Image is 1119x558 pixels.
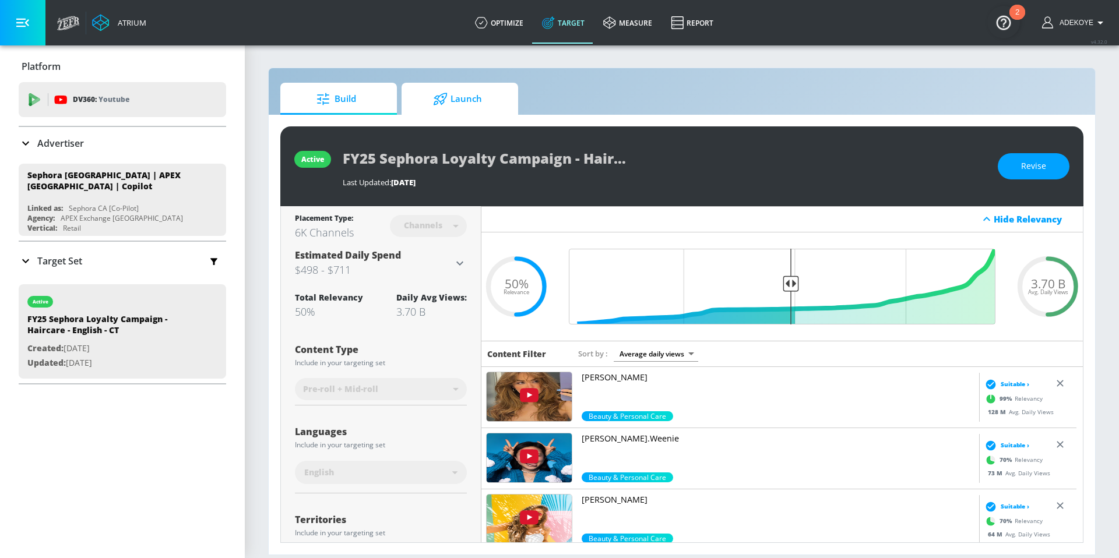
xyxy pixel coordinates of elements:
[982,529,1050,538] div: Avg. Daily Views
[982,407,1054,416] div: Avg. Daily Views
[982,468,1050,477] div: Avg. Daily Views
[505,277,529,289] span: 50%
[292,85,381,113] span: Build
[37,255,82,267] p: Target Set
[998,153,1069,179] button: Revise
[1000,517,1015,525] span: 70 %
[994,213,1076,225] div: Hide Relevancy
[582,472,673,482] div: 70.0%
[19,50,226,83] div: Platform
[1001,441,1029,450] span: Suitable ›
[304,467,334,478] span: English
[63,223,81,233] div: Retail
[295,427,467,436] div: Languages
[582,494,974,506] p: [PERSON_NAME]
[982,439,1029,451] div: Suitable ›
[614,346,698,362] div: Average daily views
[19,284,226,379] div: activeFY25 Sephora Loyalty Campaign - Haircare - English - CTCreated:[DATE]Updated:[DATE]
[988,468,1005,476] span: 73 M
[582,372,974,411] a: [PERSON_NAME]
[73,93,129,106] p: DV360:
[303,383,378,395] span: Pre-roll + Mid-roll
[301,154,324,164] div: active
[19,127,226,160] div: Advertiser
[481,206,1083,232] div: Hide Relevancy
[982,500,1029,512] div: Suitable ›
[27,342,64,354] span: Created:
[295,213,354,225] div: Placement Type:
[988,407,1009,415] span: 128 M
[27,357,66,368] span: Updated:
[987,6,1020,38] button: Open Resource Center, 2 new notifications
[295,359,467,366] div: Include in your targeting set
[295,529,467,536] div: Include in your targeting set
[33,299,48,305] div: active
[487,433,572,482] img: UUWc8CackfCo4q46FpEWBcPg
[27,213,55,223] div: Agency:
[27,203,63,213] div: Linked as:
[578,348,608,359] span: Sort by
[295,249,467,278] div: Estimated Daily Spend$498 - $711
[982,390,1043,407] div: Relevancy
[19,242,226,280] div: Target Set
[98,93,129,105] p: Youtube
[27,341,191,356] p: [DATE]
[413,85,502,113] span: Launch
[582,494,974,534] a: [PERSON_NAME]
[533,2,594,44] a: Target
[396,305,467,319] div: 3.70 B
[27,356,191,370] p: [DATE]
[69,203,139,213] div: Sephora CA [Co-Pilot]
[582,433,974,444] p: [PERSON_NAME].Weenie
[343,177,986,188] div: Last Updated:
[982,378,1029,390] div: Suitable ›
[295,442,467,448] div: Include in your targeting set
[582,534,673,543] div: 70.0%
[982,512,1043,529] div: Relevancy
[1055,19,1093,27] span: login as: adekoye.oladapo@zefr.com
[504,289,529,295] span: Relevance
[982,451,1043,468] div: Relevancy
[582,372,974,383] p: [PERSON_NAME]
[661,2,723,44] a: Report
[487,372,572,421] img: UUKX8qlNu2v4m0bCkhd7jicA
[582,411,673,421] div: 99.0%
[487,348,546,359] h6: Content Filter
[594,2,661,44] a: measure
[1000,394,1015,403] span: 99 %
[487,495,572,543] img: UUBLzhBiZVCy0MDyhv6rceJQ
[1015,12,1019,27] div: 2
[582,433,974,472] a: [PERSON_NAME].Weenie
[466,2,533,44] a: optimize
[27,313,191,341] div: FY25 Sephora Loyalty Campaign - Haircare - English - CT
[563,249,1001,324] input: Final Threshold
[396,292,467,303] div: Daily Avg Views:
[27,169,207,192] div: Sephora [GEOGRAPHIC_DATA] | APEX [GEOGRAPHIC_DATA] | Copilot
[295,292,363,303] div: Total Relevancy
[582,411,673,421] span: Beauty & Personal Care
[1091,38,1107,45] span: v 4.32.0
[398,220,448,230] div: Channels
[1042,16,1107,30] button: Adekoye
[582,534,673,543] span: Beauty & Personal Care
[295,515,467,524] div: Territories
[295,461,467,484] div: English
[1001,502,1029,511] span: Suitable ›
[1000,455,1015,464] span: 70 %
[27,223,57,233] div: Vertical:
[113,17,146,28] div: Atrium
[19,82,226,117] div: DV360: Youtube
[295,225,354,239] div: 6K Channels
[391,177,416,188] span: [DATE]
[1001,380,1029,389] span: Suitable ›
[1031,277,1065,289] span: 3.70 B
[295,249,401,262] span: Estimated Daily Spend
[92,14,146,31] a: Atrium
[19,164,226,236] div: Sephora [GEOGRAPHIC_DATA] | APEX [GEOGRAPHIC_DATA] | CopilotLinked as:Sephora CA [Co-Pilot]Agency...
[988,529,1005,538] span: 64 M
[295,305,363,319] div: 50%
[61,213,183,223] div: APEX Exchange [GEOGRAPHIC_DATA]
[22,60,61,73] p: Platform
